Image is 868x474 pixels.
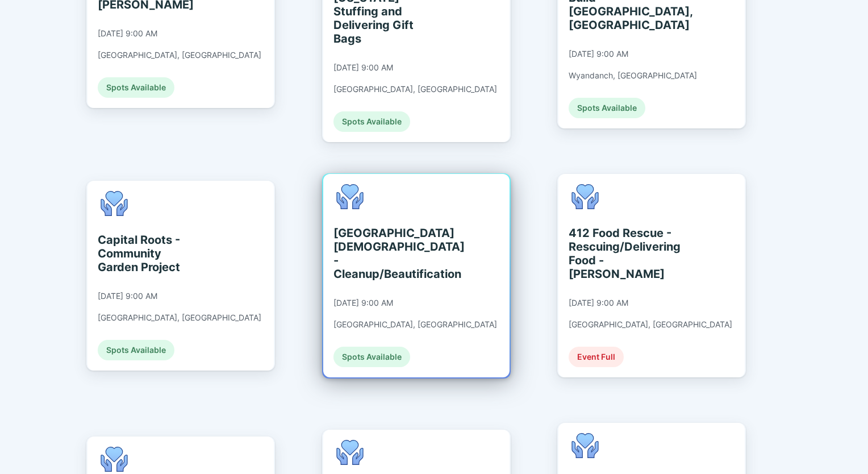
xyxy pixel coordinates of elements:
div: Spots Available [333,111,410,132]
div: [DATE] 9:00 AM [333,63,393,73]
div: Capital Roots - Community Garden Project [98,233,202,274]
div: [DATE] 9:00 AM [569,49,628,59]
div: [DATE] 9:00 AM [98,28,157,39]
div: [DATE] 9:00 AM [98,291,157,301]
div: [GEOGRAPHIC_DATA], [GEOGRAPHIC_DATA] [333,319,497,330]
div: Spots Available [98,340,174,360]
div: [GEOGRAPHIC_DATA][DEMOGRAPHIC_DATA] - Cleanup/Beautification [333,226,437,281]
div: 412 Food Rescue - Rescuing/Delivering Food - [PERSON_NAME] [569,226,673,281]
div: Spots Available [569,98,645,118]
div: [GEOGRAPHIC_DATA], [GEOGRAPHIC_DATA] [569,319,732,330]
div: [GEOGRAPHIC_DATA], [GEOGRAPHIC_DATA] [98,50,261,60]
div: [GEOGRAPHIC_DATA], [GEOGRAPHIC_DATA] [333,84,497,94]
div: Spots Available [98,77,174,98]
div: Spots Available [333,347,410,367]
div: [DATE] 9:00 AM [333,298,393,308]
div: [DATE] 9:00 AM [569,298,628,308]
div: Wyandanch, [GEOGRAPHIC_DATA] [569,70,697,81]
div: Event Full [569,347,624,367]
div: [GEOGRAPHIC_DATA], [GEOGRAPHIC_DATA] [98,313,261,323]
